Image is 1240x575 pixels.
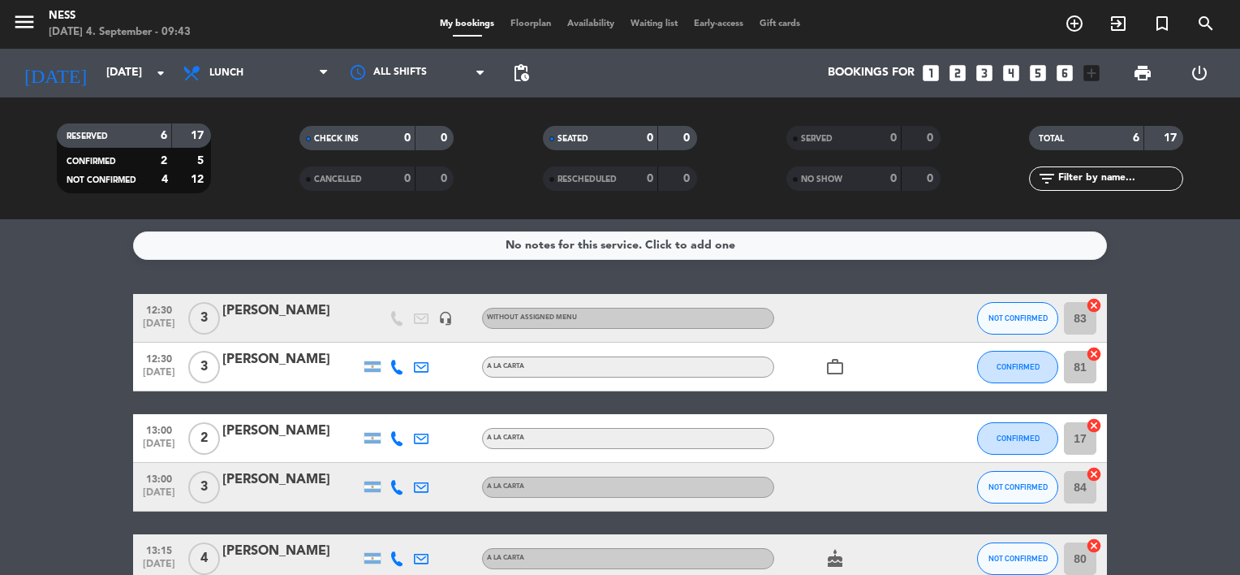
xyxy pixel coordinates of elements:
[441,132,450,144] strong: 0
[209,67,243,79] span: Lunch
[12,55,98,91] i: [DATE]
[139,439,179,457] span: [DATE]
[139,469,179,487] span: 13:00
[647,132,653,144] strong: 0
[977,471,1058,504] button: NOT CONFIRMED
[1133,132,1139,144] strong: 6
[139,420,179,439] span: 13:00
[1086,417,1102,434] i: cancel
[487,555,524,561] span: A LA CARTA
[558,135,588,143] span: SEATED
[49,8,191,24] div: Ness
[1133,63,1152,83] span: print
[161,174,168,185] strong: 4
[1081,63,1102,84] i: add_box
[139,487,179,506] span: [DATE]
[139,318,179,337] span: [DATE]
[825,357,845,377] i: work_outline
[1039,135,1064,143] span: TOTAL
[151,63,170,83] i: arrow_drop_down
[222,421,360,442] div: [PERSON_NAME]
[511,63,531,83] span: pending_actions
[67,158,116,166] span: CONFIRMED
[683,173,693,184] strong: 0
[920,63,941,84] i: looks_one
[404,132,411,144] strong: 0
[502,19,559,28] span: Floorplan
[1171,49,1228,97] div: LOG OUT
[188,422,220,455] span: 2
[441,173,450,184] strong: 0
[890,173,897,184] strong: 0
[12,10,37,34] i: menu
[988,313,1048,322] span: NOT CONFIRMED
[404,173,411,184] strong: 0
[977,422,1058,455] button: CONFIRMED
[1086,466,1102,482] i: cancel
[647,173,653,184] strong: 0
[222,469,360,491] div: [PERSON_NAME]
[67,176,136,184] span: NOT CONFIRMED
[1086,346,1102,362] i: cancel
[222,349,360,370] div: [PERSON_NAME]
[197,155,207,166] strong: 5
[188,471,220,504] span: 3
[1037,169,1057,188] i: filter_list
[1057,170,1182,188] input: Filter by name...
[825,549,845,569] i: cake
[1065,14,1084,33] i: add_circle_outline
[438,311,453,326] i: headset_mic
[188,302,220,335] span: 3
[1190,63,1209,83] i: power_settings_new
[988,554,1048,563] span: NOT CONFIRMED
[801,135,833,143] span: SERVED
[139,348,179,367] span: 12:30
[12,10,37,40] button: menu
[890,132,897,144] strong: 0
[139,540,179,559] span: 13:15
[506,236,735,255] div: No notes for this service. Click to add one
[977,302,1058,335] button: NOT CONFIRMED
[801,175,842,184] span: NO SHOW
[314,175,362,184] span: CANCELLED
[927,173,936,184] strong: 0
[1086,297,1102,313] i: cancel
[1164,132,1180,144] strong: 17
[751,19,808,28] span: Gift cards
[622,19,686,28] span: Waiting list
[559,19,622,28] span: Availability
[1196,14,1216,33] i: search
[487,434,524,441] span: A LA CARTA
[997,362,1040,371] span: CONFIRMED
[191,130,207,141] strong: 17
[947,63,968,84] i: looks_two
[222,541,360,562] div: [PERSON_NAME]
[1152,14,1172,33] i: turned_in_not
[432,19,502,28] span: My bookings
[977,351,1058,383] button: CONFIRMED
[683,132,693,144] strong: 0
[188,543,220,575] span: 4
[974,63,995,84] i: looks_3
[487,363,524,370] span: A LA CARTA
[161,155,167,166] strong: 2
[686,19,751,28] span: Early-access
[67,132,108,141] span: RESERVED
[139,300,179,318] span: 12:30
[188,351,220,383] span: 3
[1054,63,1075,84] i: looks_6
[927,132,936,144] strong: 0
[558,175,617,184] span: RESCHEDULED
[1109,14,1128,33] i: exit_to_app
[487,483,524,490] span: A LA CARTA
[1086,538,1102,554] i: cancel
[977,543,1058,575] button: NOT CONFIRMED
[314,135,359,143] span: CHECK INS
[161,130,167,141] strong: 6
[49,24,191,41] div: [DATE] 4. September - 09:43
[191,174,207,185] strong: 12
[1001,63,1022,84] i: looks_4
[487,314,577,321] span: Without assigned menu
[997,434,1040,443] span: CONFIRMED
[828,67,915,80] span: Bookings for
